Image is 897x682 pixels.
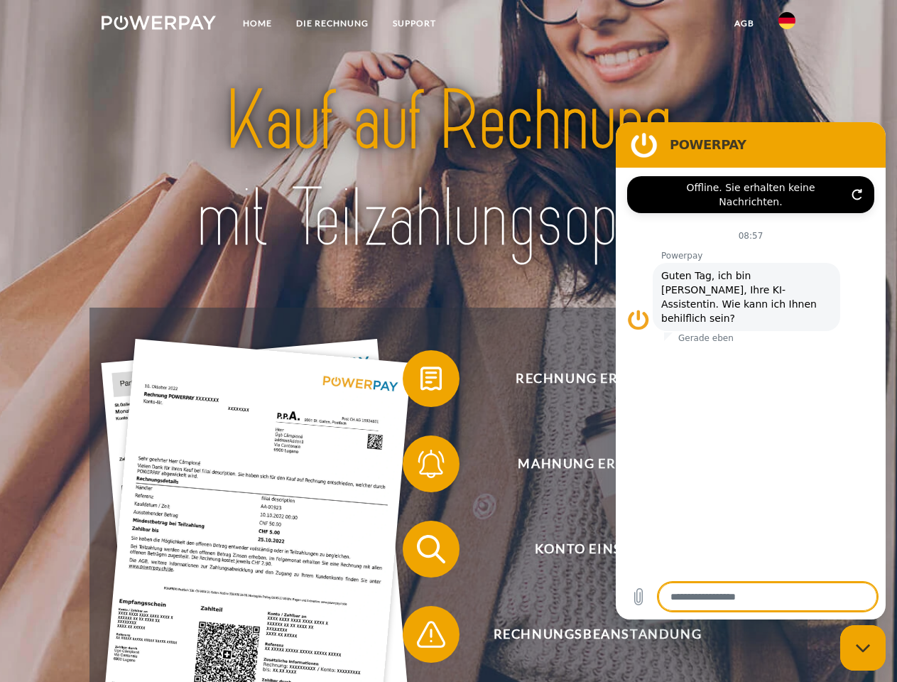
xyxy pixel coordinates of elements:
[403,350,772,407] button: Rechnung erhalten?
[403,606,772,663] button: Rechnungsbeanstandung
[423,606,771,663] span: Rechnungsbeanstandung
[284,11,381,36] a: DIE RECHNUNG
[231,11,284,36] a: Home
[778,12,795,29] img: de
[403,521,772,578] button: Konto einsehen
[423,521,771,578] span: Konto einsehen
[381,11,448,36] a: SUPPORT
[413,617,449,652] img: qb_warning.svg
[423,350,771,407] span: Rechnung erhalten?
[722,11,766,36] a: agb
[413,446,449,482] img: qb_bell.svg
[413,361,449,396] img: qb_bill.svg
[136,68,761,272] img: title-powerpay_de.svg
[413,531,449,567] img: qb_search.svg
[403,435,772,492] button: Mahnung erhalten?
[840,625,886,671] iframe: Schaltfläche zum Öffnen des Messaging-Fensters; Konversation läuft
[616,122,886,619] iframe: Messaging-Fenster
[423,435,771,492] span: Mahnung erhalten?
[102,16,216,30] img: logo-powerpay-white.svg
